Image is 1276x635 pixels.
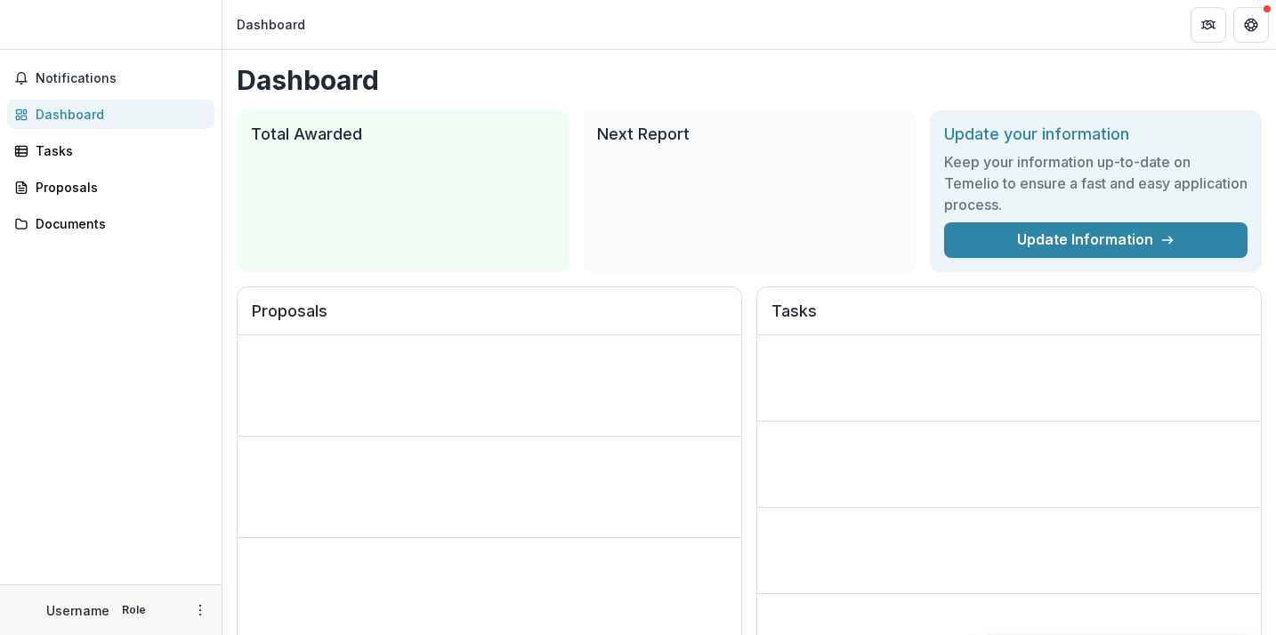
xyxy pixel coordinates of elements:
div: Proposals [36,178,200,197]
div: Dashboard [237,15,305,34]
p: Role [117,602,151,618]
a: Tasks [7,136,214,165]
h1: Dashboard [237,64,1262,96]
a: Proposals [7,173,214,202]
button: Notifications [7,64,214,92]
a: Update Information [944,222,1248,258]
a: Dashboard [7,100,214,129]
div: Dashboard [36,105,200,124]
h2: Proposals [252,301,727,335]
h2: Total Awarded [251,125,554,144]
div: Tasks [36,141,200,160]
h2: Next Report [597,125,900,144]
p: Username [46,601,109,620]
button: More [190,599,211,621]
h2: Update your information [944,125,1248,144]
button: Partners [1191,7,1226,43]
button: Get Help [1233,7,1269,43]
a: Documents [7,209,214,238]
div: Documents [36,214,200,233]
h3: Keep your information up-to-date on Temelio to ensure a fast and easy application process. [944,151,1248,215]
span: Notifications [36,71,207,86]
nav: breadcrumb [230,12,312,37]
h2: Tasks [771,301,1247,335]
